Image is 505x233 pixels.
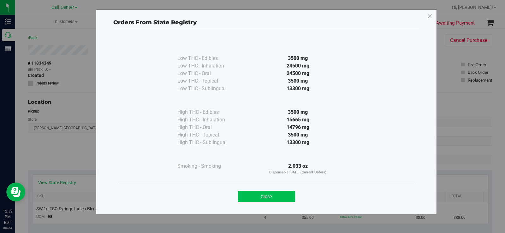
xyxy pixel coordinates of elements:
div: 3500 mg [241,55,355,62]
div: Low THC - Sublingual [177,85,241,92]
div: High THC - Inhalation [177,116,241,124]
div: Low THC - Topical [177,77,241,85]
div: Low THC - Oral [177,70,241,77]
div: 2.033 oz [241,162,355,175]
div: High THC - Edibles [177,108,241,116]
div: High THC - Sublingual [177,139,241,146]
div: High THC - Oral [177,124,241,131]
div: 3500 mg [241,77,355,85]
div: Low THC - Edibles [177,55,241,62]
div: 13300 mg [241,139,355,146]
div: 3500 mg [241,108,355,116]
div: 3500 mg [241,131,355,139]
div: Smoking - Smoking [177,162,241,170]
p: Dispensable [DATE] (Current Orders) [241,170,355,175]
span: Orders From State Registry [113,19,197,26]
iframe: Resource center [6,183,25,201]
div: 13300 mg [241,85,355,92]
div: 15665 mg [241,116,355,124]
div: 24500 mg [241,62,355,70]
div: Low THC - Inhalation [177,62,241,70]
div: 14796 mg [241,124,355,131]
div: High THC - Topical [177,131,241,139]
button: Close [238,191,295,202]
div: 24500 mg [241,70,355,77]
